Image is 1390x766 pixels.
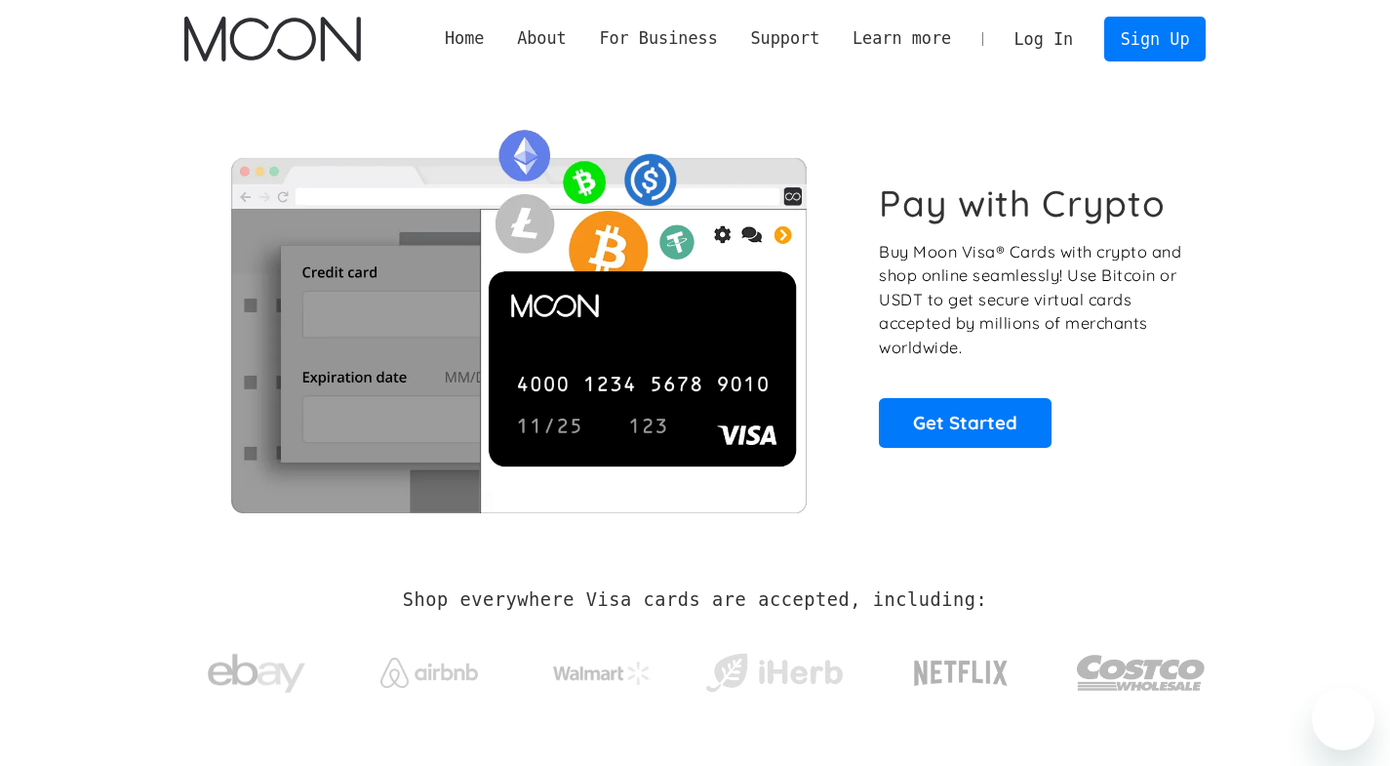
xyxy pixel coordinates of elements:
img: ebay [208,643,305,705]
img: Walmart [553,662,651,685]
iframe: Botón para iniciar la ventana de mensajería [1312,688,1374,750]
a: Netflix [874,629,1049,707]
img: Moon Logo [184,17,361,61]
h1: Pay with Crypto [879,181,1166,225]
div: For Business [599,26,717,51]
a: Get Started [879,398,1052,447]
div: Support [735,26,836,51]
a: ebay [184,624,330,714]
a: Sign Up [1104,17,1206,60]
div: About [500,26,582,51]
h2: Shop everywhere Visa cards are accepted, including: [403,589,987,611]
img: iHerb [701,648,847,699]
div: Support [750,26,819,51]
img: Netflix [912,649,1010,698]
a: Log In [998,18,1090,60]
div: For Business [583,26,735,51]
a: home [184,17,361,61]
a: Home [428,26,500,51]
div: About [517,26,567,51]
img: Moon Cards let you spend your crypto anywhere Visa is accepted. [184,116,853,512]
div: Learn more [853,26,951,51]
a: iHerb [701,628,847,708]
img: Airbnb [380,658,478,688]
p: Buy Moon Visa® Cards with crypto and shop online seamlessly! Use Bitcoin or USDT to get secure vi... [879,240,1184,360]
a: Costco [1076,617,1207,719]
a: Walmart [529,642,674,695]
img: Costco [1076,636,1207,709]
div: Learn more [836,26,968,51]
a: Airbnb [356,638,501,698]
